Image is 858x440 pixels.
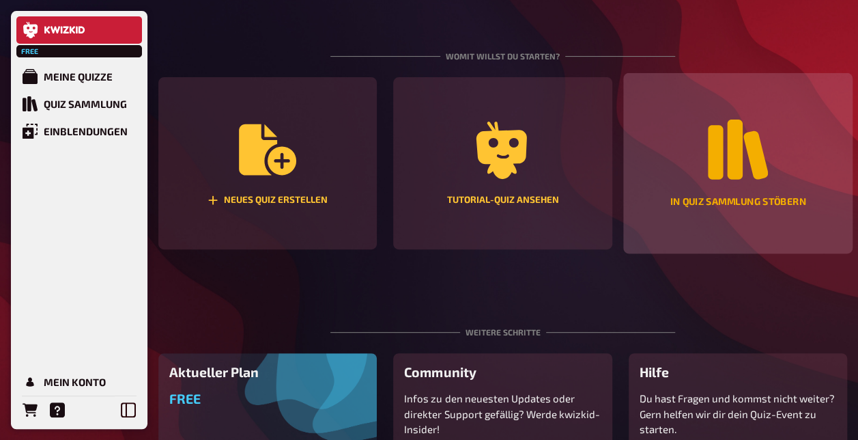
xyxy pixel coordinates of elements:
[16,396,44,424] a: Bestellungen
[44,396,71,424] a: Hilfe
[169,364,366,380] h3: Aktueller Plan
[393,77,612,249] a: Tutorial-Quiz ansehen
[404,391,601,437] p: Infos zu den neuesten Updates oder direkter Support gefällig? Werde kwizkid-Insider!
[330,293,675,353] div: Weitere Schritte
[16,90,142,118] a: Quiz Sammlung
[330,17,675,77] div: Womit willst du starten?
[640,364,836,380] h3: Hilfe
[623,73,853,254] a: In Quiz Sammlung stöbern
[404,364,601,380] h3: Community
[446,195,558,205] div: Tutorial-Quiz ansehen
[16,368,142,396] a: Mein Konto
[169,391,201,407] span: Free
[208,195,328,206] div: Neues Quiz erstellen
[44,125,128,137] div: Einblendungen
[16,63,142,90] a: Meine Quizze
[16,118,142,145] a: Einblendungen
[44,376,106,388] div: Mein Konto
[640,391,836,437] p: Du hast Fragen und kommst nicht weiter? Gern helfen wir dir dein Quiz-Event zu starten.
[158,77,377,249] button: Neues Quiz erstellen
[44,98,127,110] div: Quiz Sammlung
[44,70,113,83] div: Meine Quizze
[670,197,806,207] div: In Quiz Sammlung stöbern
[18,47,42,55] span: Free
